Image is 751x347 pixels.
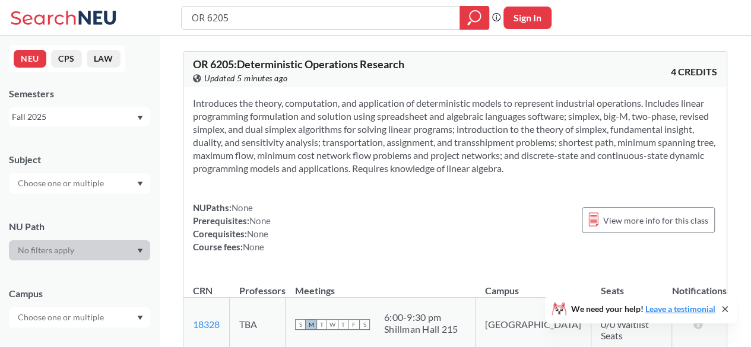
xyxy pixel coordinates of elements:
[591,272,672,298] th: Seats
[672,272,727,298] th: Notifications
[249,215,271,226] span: None
[9,220,150,233] div: NU Path
[295,319,306,330] span: S
[384,323,458,335] div: Shillman Hall 215
[9,173,150,193] div: Dropdown arrow
[9,240,150,260] div: Dropdown arrow
[193,319,220,330] a: 18328
[51,50,82,68] button: CPS
[193,201,271,253] div: NUPaths: Prerequisites: Corequisites: Course fees:
[327,319,338,330] span: W
[12,310,112,324] input: Choose one or multiple
[359,319,370,330] span: S
[230,272,286,298] th: Professors
[384,311,458,323] div: 6:00 - 9:30 pm
[571,305,715,313] span: We need your help!
[503,7,552,29] button: Sign In
[204,72,288,85] span: Updated 5 minutes ago
[316,319,327,330] span: T
[191,8,451,28] input: Class, professor, course number, "phrase"
[645,304,715,314] a: Leave a testimonial
[137,249,143,253] svg: Dropdown arrow
[467,9,481,26] svg: magnifying glass
[243,241,264,252] span: None
[338,319,348,330] span: T
[9,153,150,166] div: Subject
[601,319,649,341] span: 0/0 Waitlist Seats
[460,6,489,30] div: magnifying glass
[137,182,143,186] svg: Dropdown arrow
[9,87,150,100] div: Semesters
[12,110,136,123] div: Fall 2025
[247,228,268,239] span: None
[476,272,591,298] th: Campus
[306,319,316,330] span: M
[193,284,213,297] div: CRN
[232,202,253,213] span: None
[14,50,46,68] button: NEU
[9,307,150,327] div: Dropdown arrow
[193,97,717,175] section: Introduces the theory, computation, and application of deterministic models to represent industri...
[137,316,143,320] svg: Dropdown arrow
[137,116,143,120] svg: Dropdown arrow
[603,213,708,228] span: View more info for this class
[87,50,121,68] button: LAW
[9,287,150,300] div: Campus
[348,319,359,330] span: F
[12,176,112,190] input: Choose one or multiple
[9,107,150,126] div: Fall 2025Dropdown arrow
[193,58,404,71] span: OR 6205 : Deterministic Operations Research
[286,272,476,298] th: Meetings
[671,65,717,78] span: 4 CREDITS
